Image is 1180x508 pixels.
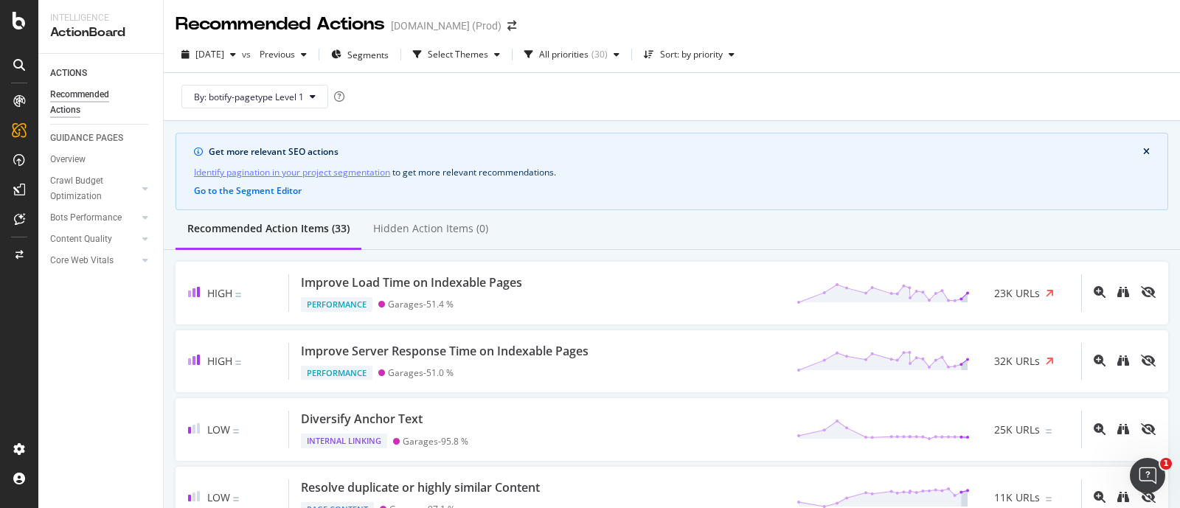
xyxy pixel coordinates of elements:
[194,164,390,180] a: Identify pagination in your project segmentation
[1046,429,1052,434] img: Equal
[994,490,1040,505] span: 11K URLs
[539,50,589,59] div: All priorities
[301,434,387,448] div: Internal Linking
[233,497,239,501] img: Equal
[1117,491,1129,503] div: binoculars
[50,173,138,204] a: Crawl Budget Optimization
[301,411,423,428] div: Diversify Anchor Text
[347,49,389,61] span: Segments
[1141,286,1156,298] div: eye-slash
[187,221,350,236] div: Recommended Action Items (33)
[50,24,151,41] div: ActionBoard
[1117,492,1129,504] a: binoculars
[50,210,122,226] div: Bots Performance
[994,286,1040,301] span: 23K URLs
[254,48,295,60] span: Previous
[660,50,723,59] div: Sort: by priority
[1094,423,1106,435] div: magnifying-glass-plus
[176,12,385,37] div: Recommended Actions
[50,87,153,118] a: Recommended Actions
[1094,355,1106,366] div: magnifying-glass-plus
[518,43,625,66] button: All priorities(30)
[301,343,589,360] div: Improve Server Response Time on Indexable Pages
[207,354,232,368] span: High
[1046,497,1052,501] img: Equal
[181,85,328,108] button: By: botify-pagetype Level 1
[194,186,302,196] button: Go to the Segment Editor
[50,232,138,247] a: Content Quality
[233,429,239,434] img: Equal
[1117,286,1129,298] div: binoculars
[194,91,304,103] span: By: botify-pagetype Level 1
[242,48,254,60] span: vs
[50,173,128,204] div: Crawl Budget Optimization
[50,152,86,167] div: Overview
[1094,491,1106,503] div: magnifying-glass-plus
[50,253,114,268] div: Core Web Vitals
[209,145,1143,159] div: Get more relevant SEO actions
[1141,491,1156,503] div: eye-slash
[388,299,454,310] div: Garages - 51.4 %
[994,354,1040,369] span: 32K URLs
[403,436,468,447] div: Garages - 95.8 %
[195,48,224,60] span: 2025 Sep. 10th
[994,422,1040,437] span: 25K URLs
[507,21,516,31] div: arrow-right-arrow-left
[176,133,1168,210] div: info banner
[235,293,241,297] img: Equal
[1117,424,1129,436] a: binoculars
[50,66,153,81] a: ACTIONS
[235,361,241,365] img: Equal
[1117,355,1129,368] a: binoculars
[301,479,540,496] div: Resolve duplicate or highly similar Content
[301,297,372,312] div: Performance
[301,274,522,291] div: Improve Load Time on Indexable Pages
[50,131,123,146] div: GUIDANCE PAGES
[1117,287,1129,299] a: binoculars
[1117,423,1129,435] div: binoculars
[50,12,151,24] div: Intelligence
[1094,286,1106,298] div: magnifying-glass-plus
[194,164,1150,180] div: to get more relevant recommendations .
[50,66,87,81] div: ACTIONS
[254,43,313,66] button: Previous
[50,253,138,268] a: Core Web Vitals
[638,43,740,66] button: Sort: by priority
[301,366,372,380] div: Performance
[388,367,454,378] div: Garages - 51.0 %
[207,490,230,504] span: Low
[207,286,232,300] span: High
[1160,458,1172,470] span: 1
[428,50,488,59] div: Select Themes
[1117,355,1129,366] div: binoculars
[325,43,395,66] button: Segments
[50,87,139,118] div: Recommended Actions
[1141,355,1156,366] div: eye-slash
[207,422,230,436] span: Low
[407,43,506,66] button: Select Themes
[1130,458,1165,493] iframe: Intercom live chat
[373,221,488,236] div: Hidden Action Items (0)
[50,232,112,247] div: Content Quality
[1141,423,1156,435] div: eye-slash
[591,50,608,59] div: ( 30 )
[391,18,502,33] div: [DOMAIN_NAME] (Prod)
[50,131,153,146] a: GUIDANCE PAGES
[50,152,153,167] a: Overview
[50,210,138,226] a: Bots Performance
[1139,144,1153,160] button: close banner
[176,43,242,66] button: [DATE]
